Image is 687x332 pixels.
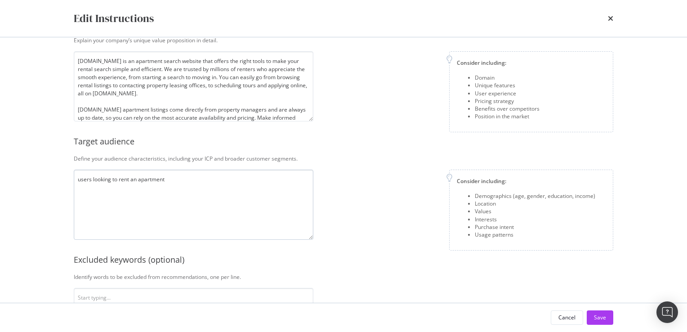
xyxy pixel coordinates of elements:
[74,170,313,240] textarea: users looking to rent an apartment
[457,177,606,185] div: Consider including:
[475,97,540,105] div: Pricing strategy
[74,36,613,44] div: Explain your company’s unique value proposition in detail.
[74,155,613,162] div: Define your audience characteristics, including your ICP and broader customer segments.
[475,192,595,200] div: Demographics (age, gender, education, income)
[475,200,595,207] div: Location
[608,11,613,26] div: times
[656,301,678,323] div: Open Intercom Messenger
[74,51,313,121] textarea: [DOMAIN_NAME] is an apartment search website that offers the right tools to make your rental sear...
[475,223,595,231] div: Purchase intent
[475,81,540,89] div: Unique features
[475,112,540,120] div: Position in the market
[475,215,595,223] div: Interests
[475,90,540,97] div: User experience
[475,105,540,112] div: Benefits over competitors
[74,11,154,26] div: Edit Instructions
[74,254,613,266] div: Excluded keywords (optional)
[475,231,595,238] div: Usage patterns
[475,207,595,215] div: Values
[475,74,540,81] div: Domain
[594,314,606,321] div: Save
[74,136,613,148] div: Target audience
[558,314,575,321] div: Cancel
[587,310,613,325] button: Save
[457,59,606,67] div: Consider including:
[74,273,613,281] div: Identify words to be excluded from recommendations, one per line.
[551,310,583,325] button: Cancel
